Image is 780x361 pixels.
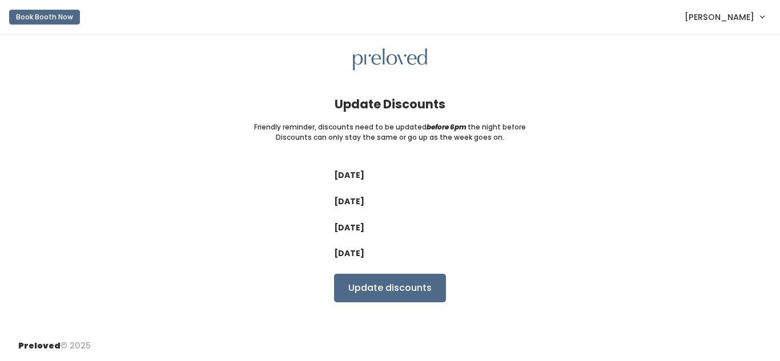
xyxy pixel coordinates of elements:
small: Discounts can only stay the same or go up as the week goes on. [276,132,504,143]
span: [PERSON_NAME] [685,11,754,23]
label: [DATE] [334,169,364,181]
h4: Update Discounts [335,98,445,111]
small: Friendly reminder, discounts need to be updated the night before [254,122,526,132]
input: Update discounts [334,274,446,302]
button: Book Booth Now [9,10,80,25]
i: before 6pm [427,122,467,132]
a: [PERSON_NAME] [673,5,775,29]
label: [DATE] [334,196,364,208]
span: Preloved [18,340,61,351]
div: © 2025 [18,331,91,352]
a: Book Booth Now [9,5,80,30]
label: [DATE] [334,222,364,234]
img: preloved logo [353,48,427,71]
label: [DATE] [334,248,364,259]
